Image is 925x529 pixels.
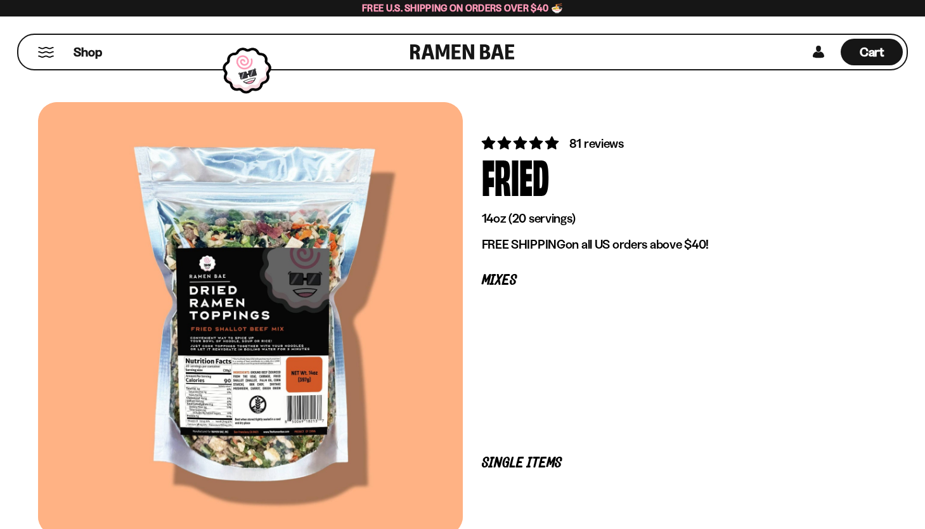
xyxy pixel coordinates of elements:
[841,35,903,69] div: Cart
[482,135,561,151] span: 4.83 stars
[482,237,566,252] strong: FREE SHIPPING
[569,136,624,151] span: 81 reviews
[482,152,549,200] div: Fried
[362,2,563,14] span: Free U.S. Shipping on Orders over $40 🍜
[74,44,102,61] span: Shop
[482,211,869,226] p: 14oz (20 servings)
[37,47,55,58] button: Mobile Menu Trigger
[482,275,869,287] p: Mixes
[482,457,869,469] p: Single Items
[860,44,884,60] span: Cart
[74,39,102,65] a: Shop
[482,237,869,252] p: on all US orders above $40!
